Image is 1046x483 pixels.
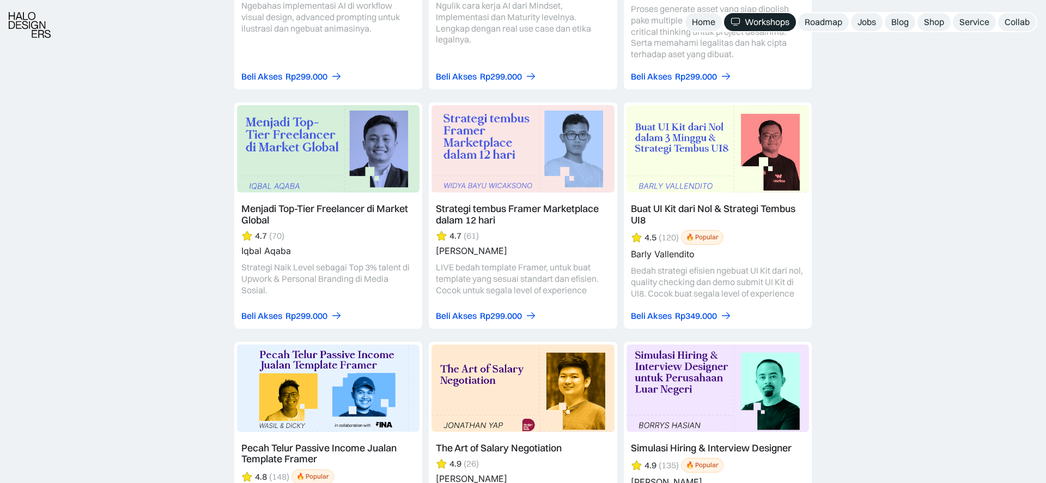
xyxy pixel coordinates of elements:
[953,13,996,31] a: Service
[724,13,796,31] a: Workshops
[631,71,672,82] div: Beli Akses
[745,16,789,28] div: Workshops
[798,13,849,31] a: Roadmap
[885,13,915,31] a: Blog
[285,71,327,82] div: Rp299.000
[805,16,842,28] div: Roadmap
[998,13,1036,31] a: Collab
[436,310,477,322] div: Beli Akses
[241,310,282,322] div: Beli Akses
[675,71,717,82] div: Rp299.000
[685,13,722,31] a: Home
[959,16,989,28] div: Service
[1005,16,1030,28] div: Collab
[241,71,342,82] a: Beli AksesRp299.000
[858,16,876,28] div: Jobs
[631,310,732,322] a: Beli AksesRp349.000
[436,310,537,322] a: Beli AksesRp299.000
[631,71,732,82] a: Beli AksesRp299.000
[480,310,522,322] div: Rp299.000
[924,16,944,28] div: Shop
[631,310,672,322] div: Beli Akses
[436,71,477,82] div: Beli Akses
[675,310,717,322] div: Rp349.000
[917,13,951,31] a: Shop
[241,71,282,82] div: Beli Akses
[241,310,342,322] a: Beli AksesRp299.000
[891,16,909,28] div: Blog
[851,13,883,31] a: Jobs
[285,310,327,322] div: Rp299.000
[480,71,522,82] div: Rp299.000
[436,71,537,82] a: Beli AksesRp299.000
[692,16,715,28] div: Home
